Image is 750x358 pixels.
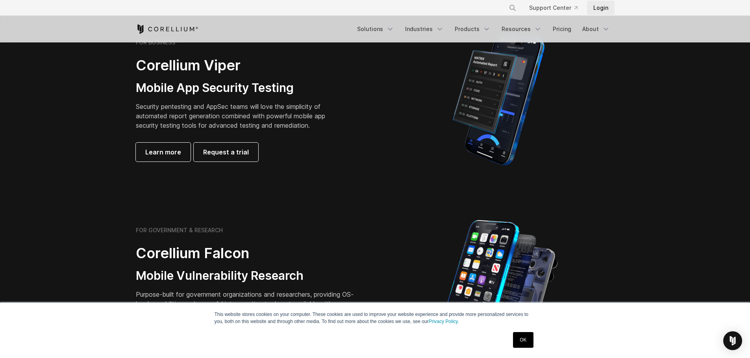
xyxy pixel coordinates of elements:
[439,31,558,169] img: Corellium MATRIX automated report on iPhone showing app vulnerability test results across securit...
[499,1,615,15] div: Navigation Menu
[439,219,558,357] img: iPhone model separated into the mechanics used to build the physical device.
[513,332,533,348] a: OK
[215,311,536,325] p: This website stores cookies on your computer. These cookies are used to improve your website expe...
[136,227,223,234] h6: FOR GOVERNMENT & RESEARCH
[194,143,258,162] a: Request a trial
[136,24,198,34] a: Corellium Home
[400,22,448,36] a: Industries
[136,143,191,162] a: Learn more
[136,244,356,262] h2: Corellium Falcon
[723,331,742,350] div: Open Intercom Messenger
[352,22,615,36] div: Navigation Menu
[136,57,337,74] h2: Corellium Viper
[136,268,356,283] h3: Mobile Vulnerability Research
[548,22,576,36] a: Pricing
[203,147,249,157] span: Request a trial
[136,290,356,318] p: Purpose-built for government organizations and researchers, providing OS-level capabilities and p...
[352,22,399,36] a: Solutions
[429,319,459,324] a: Privacy Policy.
[450,22,495,36] a: Products
[506,1,520,15] button: Search
[497,22,546,36] a: Resources
[523,1,584,15] a: Support Center
[145,147,181,157] span: Learn more
[136,102,337,130] p: Security pentesting and AppSec teams will love the simplicity of automated report generation comb...
[587,1,615,15] a: Login
[136,81,337,95] h3: Mobile App Security Testing
[578,22,615,36] a: About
